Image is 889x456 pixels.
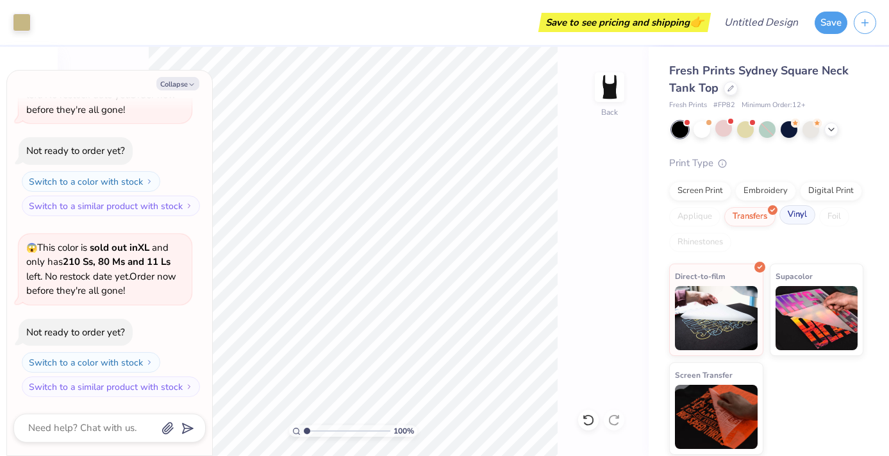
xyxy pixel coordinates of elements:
[394,425,414,437] span: 100 %
[145,359,153,366] img: Switch to a color with stock
[22,171,160,192] button: Switch to a color with stock
[819,207,849,226] div: Foil
[156,77,199,90] button: Collapse
[669,100,707,111] span: Fresh Prints
[669,63,849,96] span: Fresh Prints Sydney Square Neck Tank Top
[185,202,193,210] img: Switch to a similar product with stock
[724,207,776,226] div: Transfers
[742,100,806,111] span: Minimum Order: 12 +
[669,207,720,226] div: Applique
[669,156,863,171] div: Print Type
[542,13,708,32] div: Save to see pricing and shipping
[22,376,200,397] button: Switch to a similar product with stock
[26,60,176,116] span: This color is and only has left . No restock date yet. Order now before they're all gone!
[26,144,125,157] div: Not ready to order yet?
[597,74,622,100] img: Back
[145,178,153,185] img: Switch to a color with stock
[601,106,618,118] div: Back
[779,205,815,224] div: Vinyl
[675,368,733,382] span: Screen Transfer
[690,14,704,30] span: 👉
[815,12,847,34] button: Save
[735,182,796,201] div: Embroidery
[675,385,758,449] img: Screen Transfer
[800,182,862,201] div: Digital Print
[22,196,200,216] button: Switch to a similar product with stock
[776,269,813,283] span: Supacolor
[713,100,735,111] span: # FP82
[26,326,125,339] div: Not ready to order yet?
[26,241,176,298] span: This color is and only has left . No restock date yet. Order now before they're all gone!
[185,383,193,391] img: Switch to a similar product with stock
[669,233,731,252] div: Rhinestones
[669,182,731,201] div: Screen Print
[714,10,808,35] input: Untitled Design
[675,286,758,350] img: Direct-to-film
[63,255,170,268] strong: 210 Ss, 80 Ms and 11 Ls
[26,242,37,254] span: 😱
[22,352,160,373] button: Switch to a color with stock
[776,286,858,350] img: Supacolor
[675,269,726,283] span: Direct-to-film
[90,241,149,254] strong: sold out in XL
